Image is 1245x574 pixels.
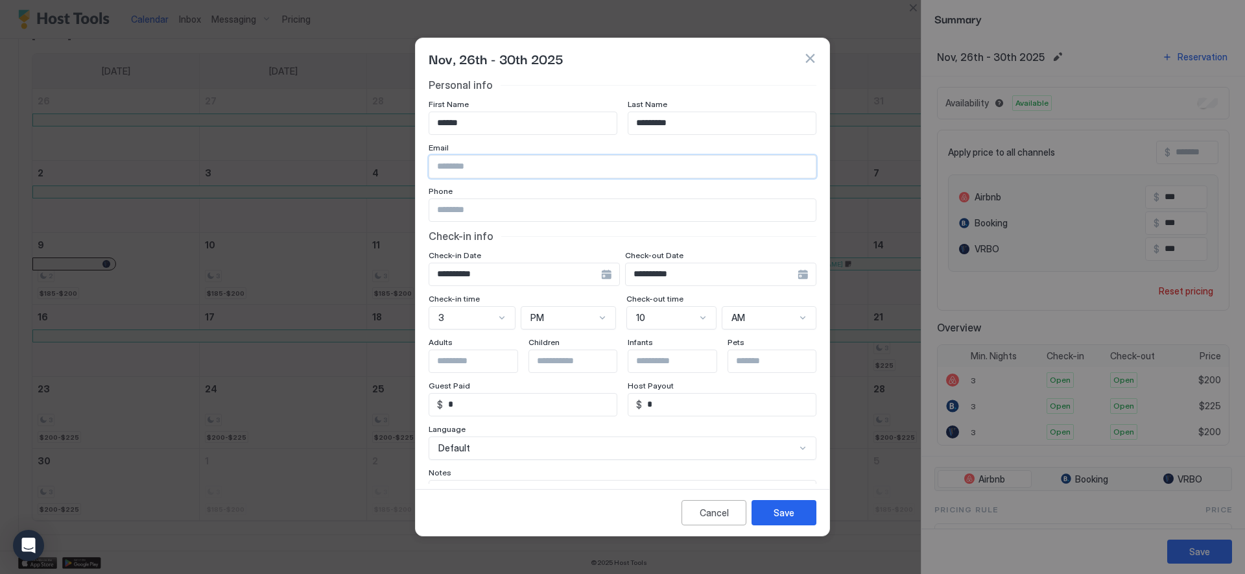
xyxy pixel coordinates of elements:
span: 10 [636,312,645,324]
textarea: Input Field [429,481,816,544]
input: Input Field [628,112,816,134]
span: Children [528,337,560,347]
input: Input Field [429,199,816,221]
span: Notes [429,468,451,477]
span: Check-in time [429,294,480,304]
span: Phone [429,186,453,196]
input: Input Field [626,263,798,285]
input: Input Field [429,156,816,178]
input: Input Field [728,350,835,372]
span: Adults [429,337,453,347]
span: PM [530,312,544,324]
span: 3 [438,312,444,324]
input: Input Field [429,263,601,285]
button: Save [752,500,816,525]
input: Input Field [642,394,816,416]
div: Cancel [700,506,729,520]
input: Input Field [628,350,735,372]
span: Personal info [429,78,493,91]
span: Guest Paid [429,381,470,390]
span: Language [429,424,466,434]
span: Check-in Date [429,250,481,260]
span: Check-in info [429,230,493,243]
span: Nov, 26th - 30th 2025 [429,49,563,68]
span: Email [429,143,449,152]
span: Check-out Date [625,250,683,260]
span: Host Payout [628,381,674,390]
span: First Name [429,99,469,109]
input: Input Field [529,350,635,372]
input: Input Field [443,394,617,416]
span: AM [731,312,745,324]
input: Input Field [429,350,536,372]
span: Check-out time [626,294,683,304]
div: Save [774,506,794,520]
span: Default [438,442,470,454]
span: Last Name [628,99,667,109]
span: $ [636,399,642,411]
span: Pets [728,337,744,347]
button: Cancel [682,500,746,525]
input: Input Field [429,112,617,134]
span: $ [437,399,443,411]
span: Infants [628,337,653,347]
div: Open Intercom Messenger [13,530,44,561]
